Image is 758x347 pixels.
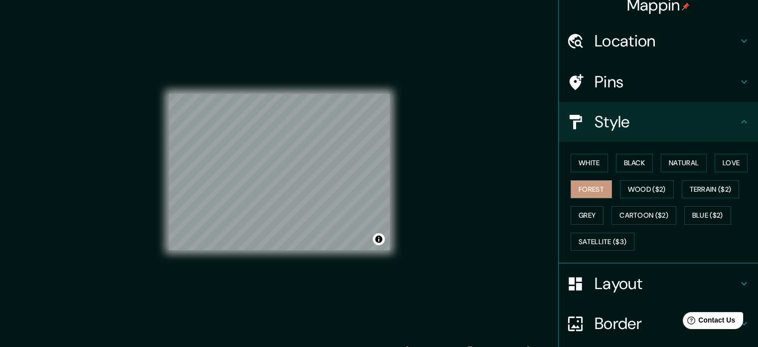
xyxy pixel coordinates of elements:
[595,112,738,132] h4: Style
[571,206,604,225] button: Grey
[611,206,676,225] button: Cartoon ($2)
[571,233,634,251] button: Satellite ($3)
[595,72,738,92] h4: Pins
[620,180,674,199] button: Wood ($2)
[571,154,608,172] button: White
[595,274,738,294] h4: Layout
[595,31,738,51] h4: Location
[559,102,758,142] div: Style
[684,206,731,225] button: Blue ($2)
[616,154,653,172] button: Black
[571,180,612,199] button: Forest
[715,154,748,172] button: Love
[559,304,758,344] div: Border
[669,308,747,336] iframe: Help widget launcher
[169,94,390,250] canvas: Map
[661,154,707,172] button: Natural
[595,314,738,334] h4: Border
[559,264,758,304] div: Layout
[559,62,758,102] div: Pins
[559,21,758,61] div: Location
[682,2,690,10] img: pin-icon.png
[373,233,385,245] button: Toggle attribution
[682,180,740,199] button: Terrain ($2)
